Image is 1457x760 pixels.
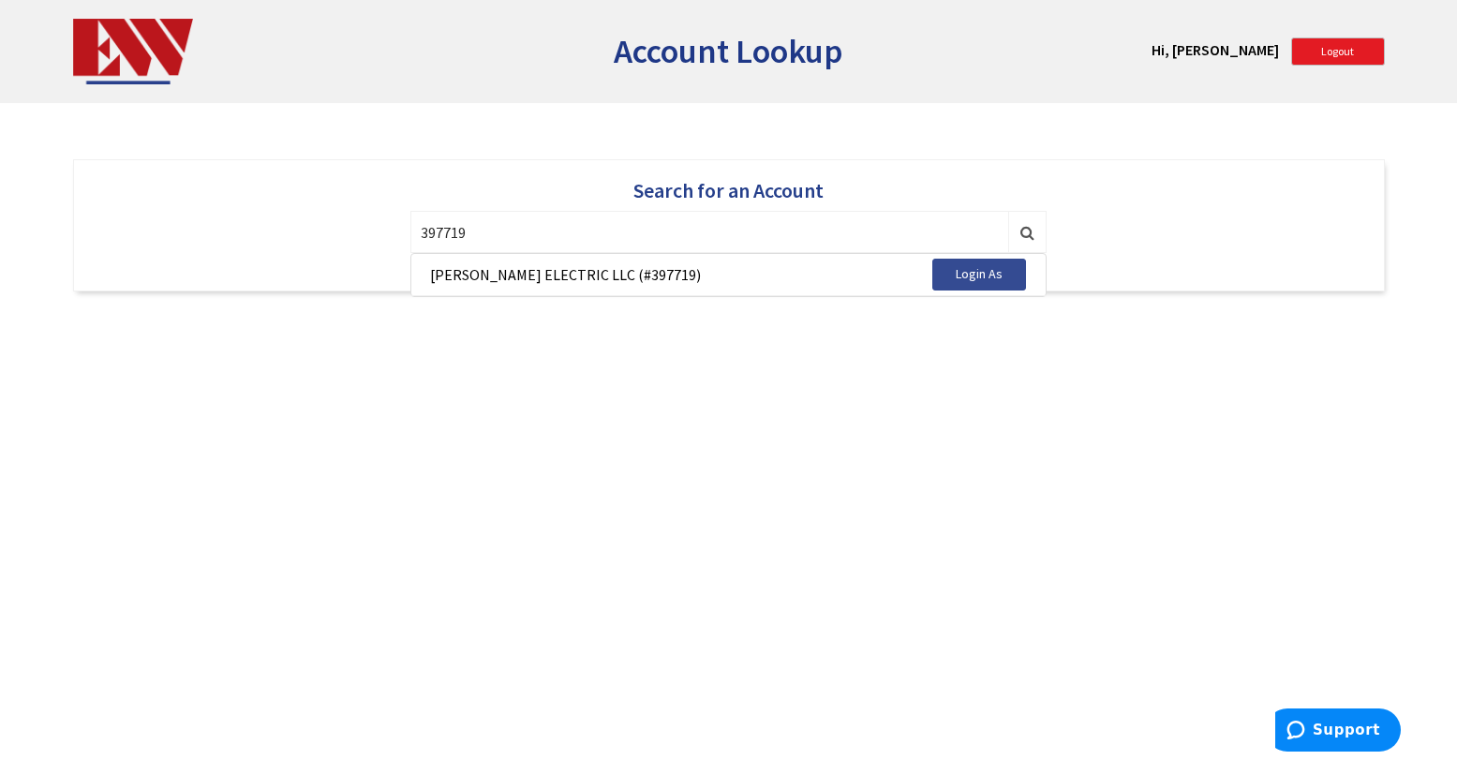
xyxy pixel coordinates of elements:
[73,19,193,84] img: US Electrical Services, Inc.
[430,265,701,284] span: [PERSON_NAME] ELECTRIC LLC (#397719)
[410,211,1009,253] input: Search
[1291,37,1385,66] a: Logout
[1275,708,1401,755] iframe: Opens a widget where you can find more information
[1152,40,1279,59] strong: Hi, [PERSON_NAME]
[932,259,1026,291] button: Login As
[1321,44,1354,58] span: Logout
[93,179,1365,201] h4: Search for an Account
[956,265,1003,282] span: Login As
[614,33,843,70] h2: Account Lookup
